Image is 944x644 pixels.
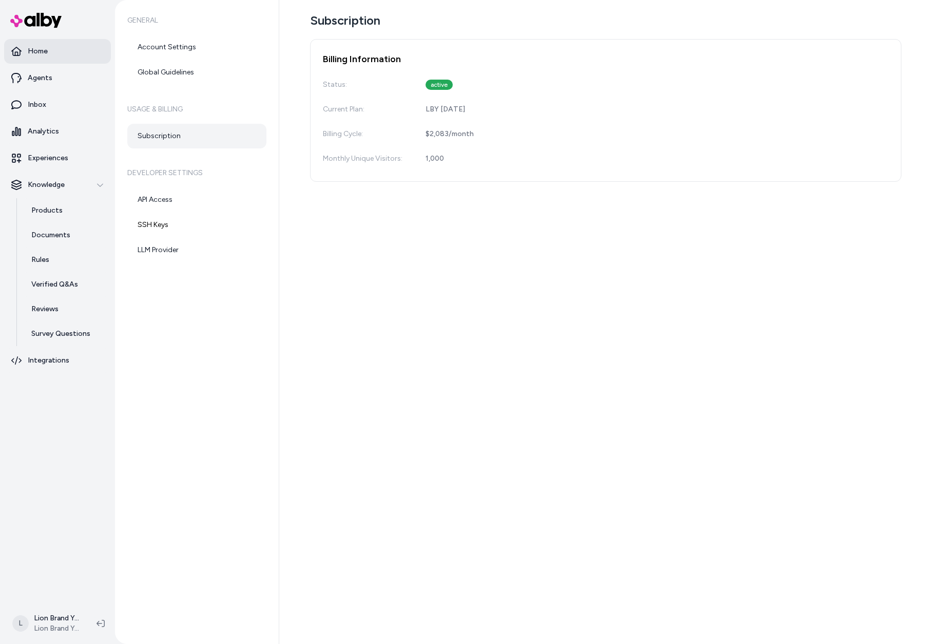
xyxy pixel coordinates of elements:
[310,12,901,29] h1: Subscription
[12,615,29,632] span: L
[4,39,111,64] a: Home
[31,304,59,314] p: Reviews
[28,355,69,366] p: Integrations
[21,248,111,272] a: Rules
[31,329,90,339] p: Survey Questions
[28,100,46,110] p: Inbox
[127,159,266,187] h6: Developer Settings
[127,95,266,124] h6: Usage & Billing
[31,255,49,265] p: Rules
[31,230,70,240] p: Documents
[21,198,111,223] a: Products
[323,80,405,90] div: Status:
[31,279,78,290] p: Verified Q&As
[28,73,52,83] p: Agents
[34,623,80,634] span: Lion Brand Yarn
[21,321,111,346] a: Survey Questions
[323,104,405,115] div: Current Plan:
[4,348,111,373] a: Integrations
[21,272,111,297] a: Verified Q&As
[426,80,453,90] div: active
[4,119,111,144] a: Analytics
[127,6,266,35] h6: General
[28,153,68,163] p: Experiences
[34,613,80,623] p: Lion Brand Yarn Shopify
[4,146,111,171] a: Experiences
[426,129,474,139] div: $2,083 / month
[127,187,266,212] a: API Access
[323,154,405,164] div: Monthly Unique Visitors:
[127,238,266,262] a: LLM Provider
[4,173,111,197] button: Knowledge
[127,124,266,148] a: Subscription
[31,205,63,216] p: Products
[10,13,62,28] img: alby Logo
[28,46,48,56] p: Home
[21,297,111,321] a: Reviews
[4,66,111,90] a: Agents
[28,126,59,137] p: Analytics
[127,213,266,237] a: SSH Keys
[4,92,111,117] a: Inbox
[323,129,405,139] div: Billing Cycle:
[28,180,65,190] p: Knowledge
[21,223,111,248] a: Documents
[6,607,88,640] button: LLion Brand Yarn ShopifyLion Brand Yarn
[426,154,444,164] div: 1,000
[127,35,266,60] a: Account Settings
[127,60,266,85] a: Global Guidelines
[323,52,889,66] h2: Billing Information
[426,104,465,115] div: LBY [DATE]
